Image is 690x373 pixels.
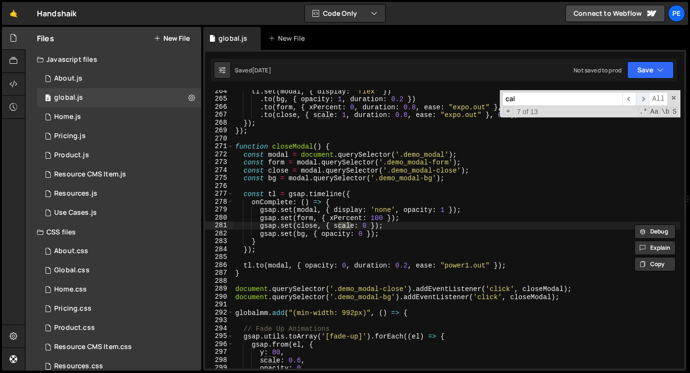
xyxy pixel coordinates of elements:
div: 283 [205,237,233,245]
div: 16572/45138.css [37,261,201,280]
div: Product.js [54,151,89,160]
button: Explain [634,241,676,255]
button: Code Only [305,5,385,22]
div: Resource CMS Item.js [54,170,126,179]
span: 0 [45,95,51,103]
span: Toggle Replace mode [503,107,513,116]
div: 282 [205,230,233,238]
span: Whole Word Search [660,107,670,117]
div: About.css [54,247,88,256]
button: New File [154,35,190,42]
div: 294 [205,325,233,333]
div: 277 [205,190,233,198]
div: 284 [205,245,233,254]
div: 293 [205,316,233,325]
input: Search for [502,92,622,106]
div: Pricing.js [54,132,86,140]
div: 285 [205,253,233,261]
div: New File [268,34,309,43]
div: 16572/45061.js [37,88,201,107]
div: 16572/45330.css [37,318,201,338]
div: 280 [205,214,233,222]
div: 16572/45486.js [37,69,201,88]
div: 291 [205,301,233,309]
div: 295 [205,332,233,340]
div: Home.js [54,113,81,121]
div: Not saved to prod [574,66,621,74]
div: 264 [205,87,233,95]
span: Search In Selection [671,107,678,117]
div: Resources.css [54,362,103,371]
div: Resource CMS Item.css [54,343,132,351]
div: global.js [54,93,83,102]
div: Saved [235,66,271,74]
div: Handshaik [37,8,77,19]
button: Save [627,61,674,79]
div: Resources.js [54,189,97,198]
span: CaseSensitive Search [649,107,659,117]
div: 279 [205,206,233,214]
div: 16572/46625.js [37,165,201,184]
div: 267 [205,111,233,119]
div: 297 [205,348,233,356]
div: 272 [205,151,233,159]
div: 286 [205,261,233,269]
div: Pricing.css [54,304,92,313]
div: 278 [205,198,233,206]
button: Copy [634,257,676,271]
div: 299 [205,364,233,372]
div: 288 [205,277,233,285]
div: 289 [205,285,233,293]
div: CSS files [25,222,201,242]
a: 🤙 [2,2,25,25]
div: 16572/45211.js [37,146,201,165]
div: Home.css [54,285,87,294]
div: 274 [205,166,233,175]
div: 16572/45431.css [37,299,201,318]
div: [DATE] [252,66,271,74]
div: 290 [205,293,233,301]
div: 298 [205,356,233,364]
span: Alt-Enter [649,92,668,106]
div: 16572/45056.css [37,280,201,299]
div: 266 [205,103,233,111]
a: Pe [668,5,685,22]
div: 265 [205,95,233,103]
div: Global.css [54,266,90,275]
span: ​ [622,92,636,106]
div: 16572/45487.css [37,242,201,261]
div: 269 [205,127,233,135]
div: 281 [205,221,233,230]
div: 296 [205,340,233,349]
div: Product.css [54,324,95,332]
div: 16572/46626.css [37,338,201,357]
div: 292 [205,309,233,317]
div: 273 [205,158,233,166]
div: 270 [205,135,233,143]
div: global.js [218,34,247,43]
a: Connect to Webflow [565,5,665,22]
div: 16572/45332.js [37,203,201,222]
div: 16572/45430.js [37,127,201,146]
span: ​ [636,92,649,106]
div: Use Cases.js [54,209,97,217]
span: 7 of 13 [513,108,542,116]
div: 275 [205,174,233,182]
div: 268 [205,119,233,127]
div: 16572/45051.js [37,107,201,127]
div: Javascript files [25,50,201,69]
div: 276 [205,182,233,190]
span: RegExp Search [638,107,648,117]
div: About.js [54,74,82,83]
button: Debug [634,224,676,239]
h2: Files [37,33,54,44]
div: 271 [205,142,233,151]
div: 287 [205,269,233,277]
div: 16572/46394.js [37,184,201,203]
